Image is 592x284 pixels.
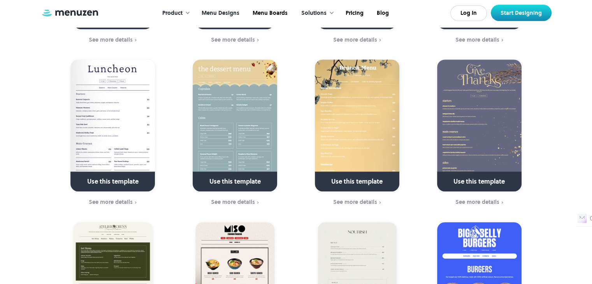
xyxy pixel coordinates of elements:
[315,60,399,191] a: Use this template
[211,37,255,43] div: See more details
[333,199,377,205] div: See more details
[301,9,327,18] div: Solutions
[423,36,536,44] a: See more details
[423,198,536,207] a: See more details
[70,60,155,191] a: Use this template
[89,199,133,205] div: See more details
[369,1,395,25] a: Blog
[194,1,245,25] a: Menu Designs
[301,198,413,207] a: See more details
[293,1,338,25] div: Solutions
[338,1,369,25] a: Pricing
[179,198,291,207] a: See more details
[301,36,413,44] a: See more details
[162,9,183,18] div: Product
[57,36,169,44] a: See more details
[179,36,291,44] a: See more details
[193,60,277,191] a: Use this template
[437,60,522,191] a: Use this template
[57,198,169,207] a: See more details
[491,5,552,21] a: Start Designing
[89,37,133,43] div: See more details
[155,1,194,25] div: Product
[333,37,377,43] div: See more details
[245,1,293,25] a: Menu Boards
[455,199,499,205] div: See more details
[211,199,255,205] div: See more details
[450,5,487,21] a: Log In
[455,37,499,43] div: See more details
